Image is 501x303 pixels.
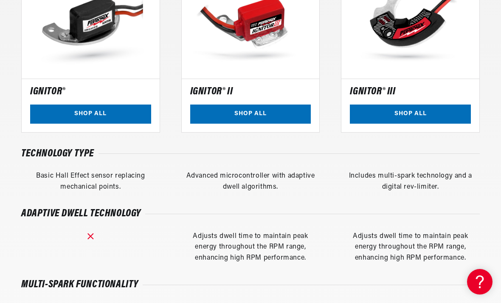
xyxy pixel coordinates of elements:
div: Basic Hall Effect sensor replacing mechanical points. [21,171,160,193]
a: SHOP ALL [30,105,151,124]
a: SHOP ALL [350,105,471,124]
a: SHOP ALL [190,105,311,124]
div: Advanced microcontroller with adaptive dwell algorithms.​ [181,171,320,193]
div: Includes multi-spark technology and a digital rev-limiter. [341,171,480,193]
h6: Technology type [21,150,94,158]
div: Adjusts dwell time to maintain peak energy throughout the RPM range, enhancing high RPM performance. [181,231,320,264]
h5: Ignitor® II [190,88,233,96]
div: Adjusts dwell time to maintain peak energy throughout the RPM range, enhancing high RPM performance. [341,231,480,264]
h6: Multi-spark functionality [21,280,138,289]
h5: Ignitor® III [350,88,395,96]
h6: Adaptive dwell technology [21,210,141,218]
h5: Ignitor® [30,88,65,96]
